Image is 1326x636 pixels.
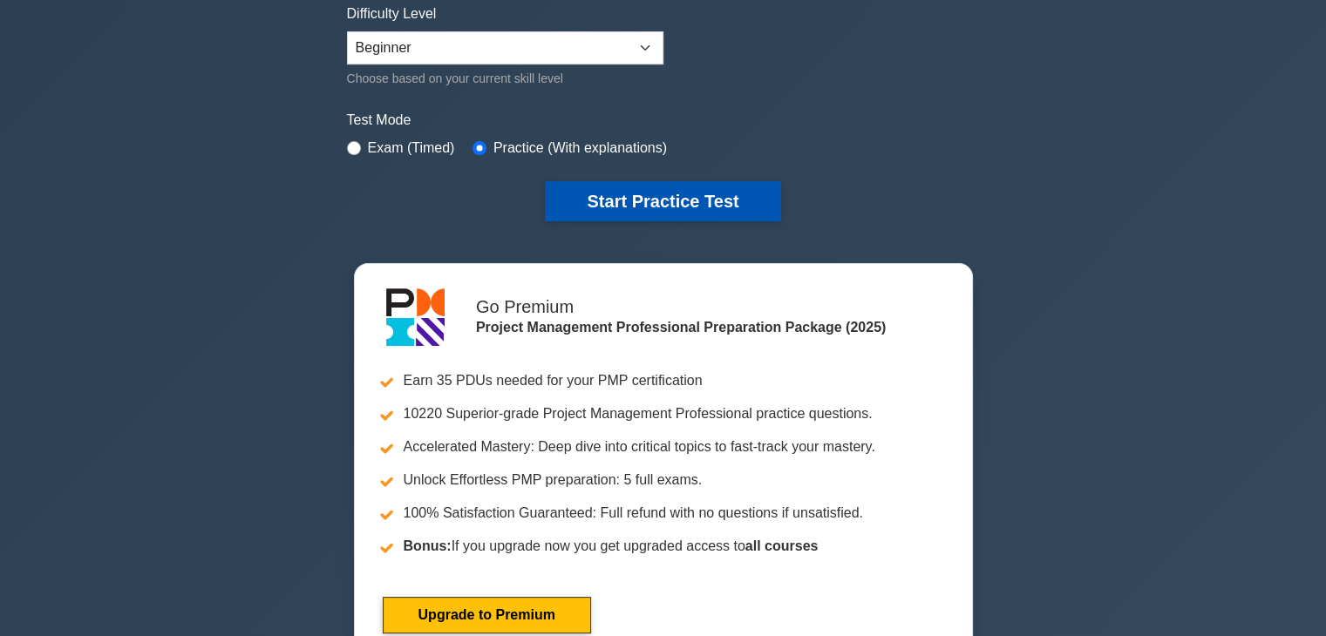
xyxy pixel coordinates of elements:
label: Exam (Timed) [368,138,455,159]
label: Test Mode [347,110,980,131]
label: Practice (With explanations) [493,138,667,159]
button: Start Practice Test [545,181,780,221]
label: Difficulty Level [347,3,437,24]
a: Upgrade to Premium [383,597,591,633]
div: Choose based on your current skill level [347,68,663,89]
